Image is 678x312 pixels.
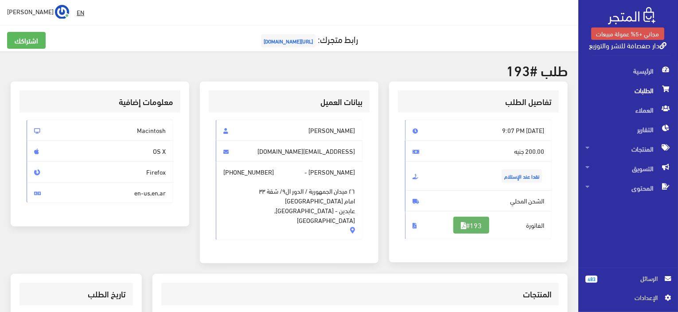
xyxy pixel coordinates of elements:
a: المنتجات [578,139,678,159]
span: المحتوى [585,178,671,198]
img: ... [55,5,69,19]
span: [PERSON_NAME] [216,120,362,141]
u: EN [77,7,84,18]
span: Macintosh [27,120,173,141]
h3: المنتجات [168,290,552,298]
span: en-us,en,ar [27,182,173,203]
img: . [608,7,655,24]
a: المحتوى [578,178,678,198]
a: اﻹعدادات [585,292,671,307]
span: [PERSON_NAME] [7,6,54,17]
span: [DATE] 9:07 PM [405,120,552,141]
a: اشتراكك [7,32,46,49]
span: الرسائل [604,273,658,283]
h3: بيانات العميل [216,97,362,106]
a: التقارير [578,120,678,139]
a: الطلبات [578,81,678,100]
span: [EMAIL_ADDRESS][DOMAIN_NAME] [216,140,362,162]
iframe: Drift Widget Chat Controller [11,251,44,285]
a: 483 الرسائل [585,273,671,292]
a: EN [73,4,88,20]
a: العملاء [578,100,678,120]
a: مجاني +5% عمولة مبيعات [591,27,664,40]
a: الرئيسية [578,61,678,81]
span: الفاتورة [405,211,552,239]
span: Firefox [27,161,173,183]
span: نقدا عند الإستلام [502,169,542,183]
h2: طلب #193 [11,62,568,78]
h3: معلومات إضافية [27,97,173,106]
span: 200.00 جنيه [405,140,552,162]
h3: تفاصيل الطلب [405,97,552,106]
span: الشحن المحلي [405,190,552,211]
h3: تاريخ الطلب [27,290,126,298]
a: #193 [453,217,489,234]
span: الطلبات [585,81,671,100]
span: OS X [27,140,173,162]
span: اﻹعدادات [592,292,657,302]
a: رابط متجرك:[URL][DOMAIN_NAME] [259,31,358,47]
span: [PERSON_NAME] - [216,161,362,240]
a: ... [PERSON_NAME] [7,4,69,19]
span: التقارير [585,120,671,139]
span: التسويق [585,159,671,178]
span: [URL][DOMAIN_NAME] [261,34,316,47]
span: ٢٦ ميدان الجمهورية / الدور ال٩/ شقة ٣٣ امام [GEOGRAPHIC_DATA] عابدين - [GEOGRAPHIC_DATA], [GEOGRA... [223,177,355,225]
span: 483 [585,276,597,283]
span: الرئيسية [585,61,671,81]
span: العملاء [585,100,671,120]
a: دار صفصافة للنشر والتوزيع [589,39,666,51]
span: المنتجات [585,139,671,159]
span: [PHONE_NUMBER] [223,167,274,177]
